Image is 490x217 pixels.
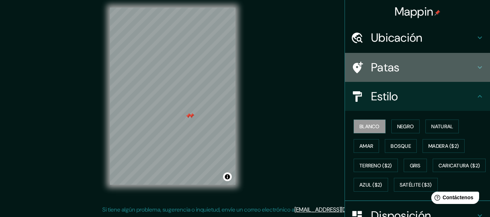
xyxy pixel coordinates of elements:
[425,189,482,209] iframe: Lanzador de widgets de ayuda
[110,8,235,185] canvas: Mapa
[433,159,486,172] button: Caricatura ($2)
[354,178,388,192] button: Azul ($2)
[400,182,432,188] font: Satélite ($3)
[223,172,232,181] button: Activar o desactivar atribución
[345,53,490,82] div: Patas
[391,120,420,133] button: Negro
[428,143,459,149] font: Madera ($2)
[354,120,386,133] button: Blanco
[438,162,480,169] font: Caricatura ($2)
[371,60,400,75] font: Patas
[359,182,382,188] font: Azul ($2)
[295,206,384,213] a: [EMAIL_ADDRESS][DOMAIN_NAME]
[359,162,392,169] font: Terreno ($2)
[385,139,417,153] button: Bosque
[354,139,379,153] button: Amar
[423,139,465,153] button: Madera ($2)
[397,123,414,130] font: Negro
[410,162,421,169] font: Gris
[371,30,423,45] font: Ubicación
[345,82,490,111] div: Estilo
[395,4,433,19] font: Mappin
[354,159,398,172] button: Terreno ($2)
[345,23,490,52] div: Ubicación
[102,206,295,213] font: Si tiene algún problema, sugerencia o inquietud, envíe un correo electrónico a
[371,89,398,104] font: Estilo
[359,143,373,149] font: Amar
[391,143,411,149] font: Bosque
[359,123,380,130] font: Blanco
[394,178,438,192] button: Satélite ($3)
[431,123,453,130] font: Natural
[435,10,440,16] img: pin-icon.png
[404,159,427,172] button: Gris
[425,120,459,133] button: Natural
